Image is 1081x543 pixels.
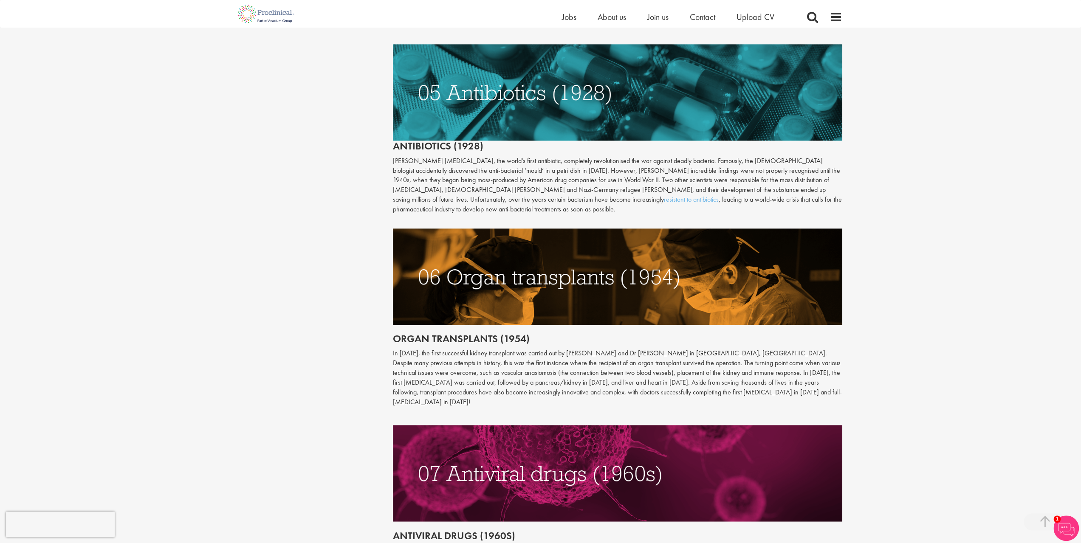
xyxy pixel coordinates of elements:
[1053,515,1061,523] span: 1
[562,11,576,23] a: Jobs
[598,11,626,23] a: About us
[6,512,115,537] iframe: reCAPTCHA
[393,349,842,407] p: In [DATE], the first successful kidney transplant was carried out by [PERSON_NAME] and Dr [PERSON...
[393,44,842,152] h2: Antibiotics (1928)
[393,44,842,141] img: antibiotics
[664,195,719,204] a: resistant to antibiotics
[393,529,515,542] span: Antiviral drugs (1960s)
[1053,515,1079,541] img: Chatbot
[393,333,842,344] h2: Organ transplants (1954)
[393,156,842,214] p: [PERSON_NAME] [MEDICAL_DATA], the world’s first antibiotic, completely revolutionised the war aga...
[647,11,669,23] a: Join us
[690,11,715,23] a: Contact
[737,11,774,23] a: Upload CV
